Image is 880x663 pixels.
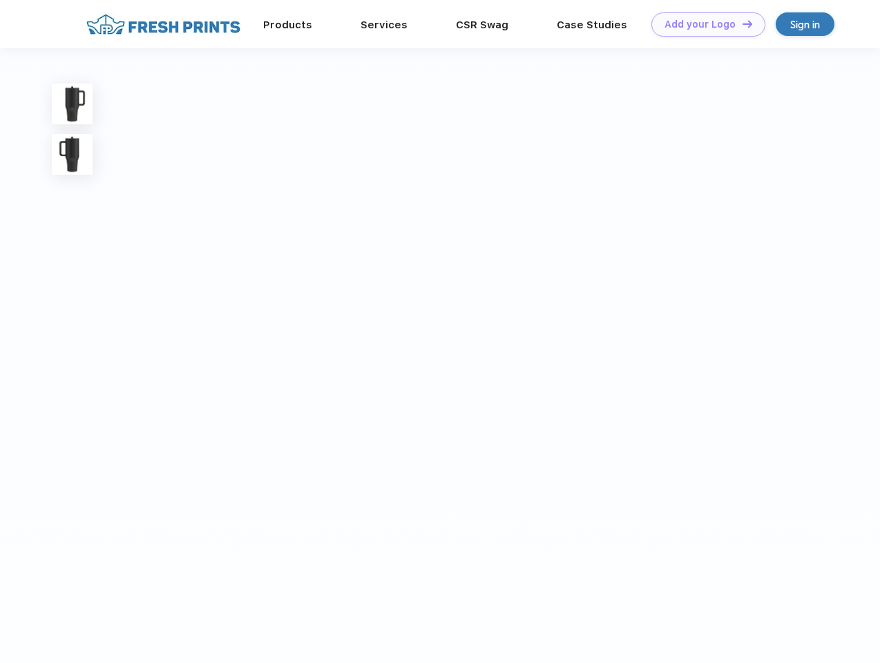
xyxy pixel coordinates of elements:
[743,20,752,28] img: DT
[263,19,312,31] a: Products
[52,84,93,124] img: func=resize&h=100
[664,19,736,30] div: Add your Logo
[776,12,834,36] a: Sign in
[52,134,93,175] img: func=resize&h=100
[82,12,245,37] img: fo%20logo%202.webp
[790,17,820,32] div: Sign in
